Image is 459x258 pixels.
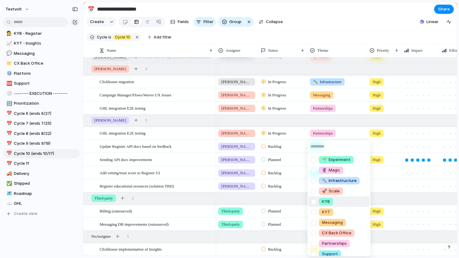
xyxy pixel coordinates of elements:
span: Messaging [322,220,343,226]
span: Scale [322,188,340,194]
span: Magic [322,167,340,173]
span: Experiment [322,157,350,163]
span: 🌱 [322,157,327,162]
span: KYT [322,209,330,215]
span: 🔮 [322,167,327,172]
span: CX Back Office [322,230,351,236]
span: Partnerships [322,240,347,247]
span: KYB [322,199,330,205]
span: Support [322,251,338,257]
span: Infrastructure [322,178,357,184]
span: 🔨 [322,178,327,183]
span: 🚀 [322,188,327,193]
